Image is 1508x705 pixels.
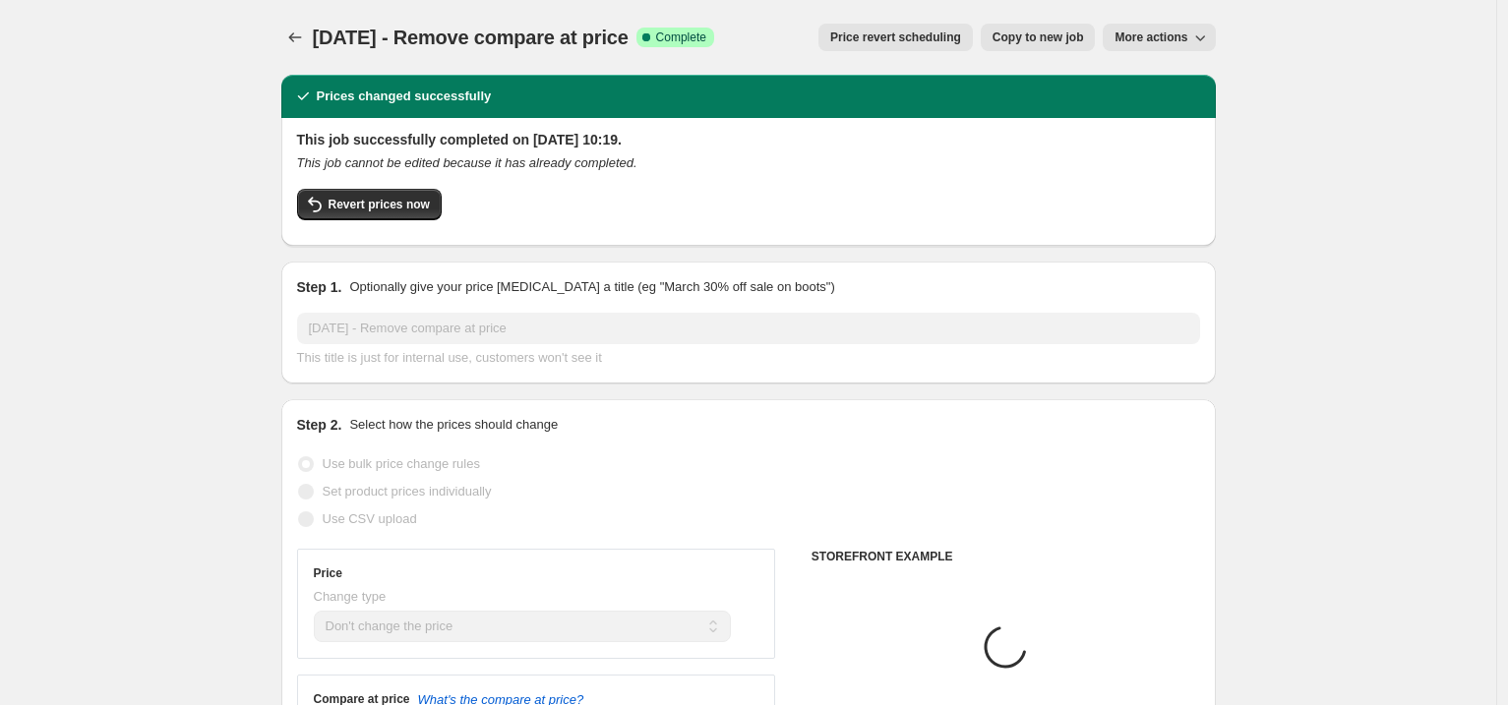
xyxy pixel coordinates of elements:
h2: This job successfully completed on [DATE] 10:19. [297,130,1200,149]
h3: Price [314,565,342,581]
span: Set product prices individually [323,484,492,499]
span: Change type [314,589,387,604]
p: Select how the prices should change [349,415,558,435]
span: Revert prices now [329,197,430,212]
button: Copy to new job [981,24,1096,51]
span: More actions [1115,29,1187,45]
button: Price change jobs [281,24,309,51]
span: Price revert scheduling [830,29,961,45]
h2: Step 2. [297,415,342,435]
span: [DATE] - Remove compare at price [313,27,629,48]
p: Optionally give your price [MEDICAL_DATA] a title (eg "March 30% off sale on boots") [349,277,834,297]
span: This title is just for internal use, customers won't see it [297,350,602,365]
i: This job cannot be edited because it has already completed. [297,155,637,170]
span: Complete [656,29,706,45]
button: Price revert scheduling [818,24,973,51]
span: Use bulk price change rules [323,456,480,471]
input: 30% off holiday sale [297,313,1200,344]
button: More actions [1103,24,1215,51]
h6: STOREFRONT EXAMPLE [812,549,1200,564]
span: Use CSV upload [323,511,417,526]
span: Copy to new job [993,29,1084,45]
h2: Prices changed successfully [317,87,492,106]
h2: Step 1. [297,277,342,297]
button: Revert prices now [297,189,442,220]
